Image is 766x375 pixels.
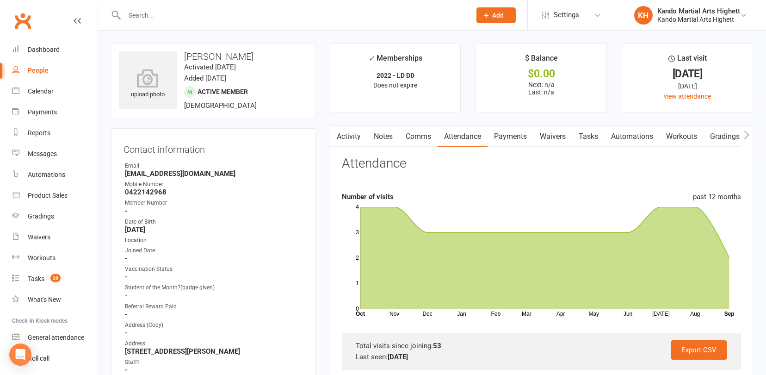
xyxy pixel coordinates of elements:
a: People [12,60,98,81]
div: Email [125,162,303,170]
div: Reports [28,129,50,137]
strong: - [125,207,303,215]
a: Waivers [12,227,98,248]
a: Calendar [12,81,98,102]
strong: [EMAIL_ADDRESS][DOMAIN_NAME] [125,169,303,178]
div: Address (Copy) [125,321,303,330]
div: [DATE] [630,69,744,79]
div: Product Sales [28,192,68,199]
p: Next: n/a Last: n/a [484,81,598,96]
div: Gradings [28,212,54,220]
div: Tasks [28,275,44,282]
strong: - [125,273,303,281]
i: ✓ [368,54,374,63]
a: What's New [12,289,98,310]
div: past 12 months [693,191,741,202]
time: Activated [DATE] [184,63,236,71]
div: KH [634,6,653,25]
div: Referral Reward Paid [125,302,303,311]
strong: 2022 - LD DD [377,72,414,79]
a: Product Sales [12,185,98,206]
div: Roll call [28,355,49,362]
a: Gradings [12,206,98,227]
span: Settings [554,5,579,25]
div: $0.00 [484,69,598,79]
strong: - [125,310,303,319]
div: What's New [28,296,61,303]
a: Tasks [572,126,605,147]
span: Active member [198,88,248,95]
a: Workouts [12,248,98,269]
h3: [PERSON_NAME] [119,51,308,62]
div: Last seen: [356,351,727,362]
div: Total visits since joining: [356,340,727,351]
a: Messages [12,144,98,164]
strong: 53 [433,342,441,350]
div: Staff? [125,358,303,367]
h3: Attendance [342,156,406,171]
div: Address [125,339,303,348]
div: Vaccination Status [125,265,303,274]
a: view attendance [664,93,711,100]
h3: Contact information [124,141,303,155]
a: Payments [12,102,98,123]
div: Kando Martial Arts Highett [657,7,740,15]
strong: [STREET_ADDRESS][PERSON_NAME] [125,347,303,356]
a: Tasks 28 [12,269,98,289]
a: Waivers [533,126,572,147]
a: Workouts [660,126,704,147]
span: [DEMOGRAPHIC_DATA] [184,101,257,110]
div: Date of Birth [125,218,303,226]
div: Waivers [28,233,50,241]
a: Activity [330,126,367,147]
div: Calendar [28,87,54,95]
span: 28 [50,274,61,282]
a: Automations [12,164,98,185]
strong: - [125,329,303,337]
div: Member Number [125,199,303,207]
button: Add [476,7,516,23]
div: Location [125,236,303,245]
div: Kando Martial Arts Highett [657,15,740,24]
div: General attendance [28,334,84,341]
div: $ Balance [525,52,558,69]
div: Automations [28,171,65,178]
a: General attendance kiosk mode [12,327,98,348]
div: Messages [28,150,57,157]
span: Add [493,12,504,19]
span: Does not expire [373,81,417,89]
strong: - [125,366,303,374]
div: Joined Date [125,246,303,255]
div: Memberships [368,52,422,69]
a: Automations [605,126,660,147]
div: [DATE] [630,81,744,91]
strong: [DATE] [125,225,303,234]
a: Payments [488,126,533,147]
div: Student of the Month?(badge given) [125,283,303,292]
strong: - [125,292,303,300]
strong: 0422142968 [125,188,303,196]
strong: [DATE] [388,353,408,361]
a: Dashboard [12,39,98,60]
div: Payments [28,108,57,116]
strong: - [125,254,303,262]
a: Clubworx [11,9,34,32]
div: Dashboard [28,46,60,53]
input: Search... [122,9,464,22]
div: People [28,67,49,74]
div: Open Intercom Messenger [9,344,31,366]
div: Last visit [668,52,707,69]
a: Reports [12,123,98,144]
div: upload photo [119,69,177,100]
a: Attendance [438,126,488,147]
a: Notes [367,126,399,147]
time: Added [DATE] [184,74,226,82]
div: Workouts [28,254,56,262]
a: Roll call [12,348,98,369]
a: Export CSV [671,340,727,360]
a: Comms [399,126,438,147]
strong: Number of visits [342,193,394,201]
div: Mobile Number [125,180,303,189]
